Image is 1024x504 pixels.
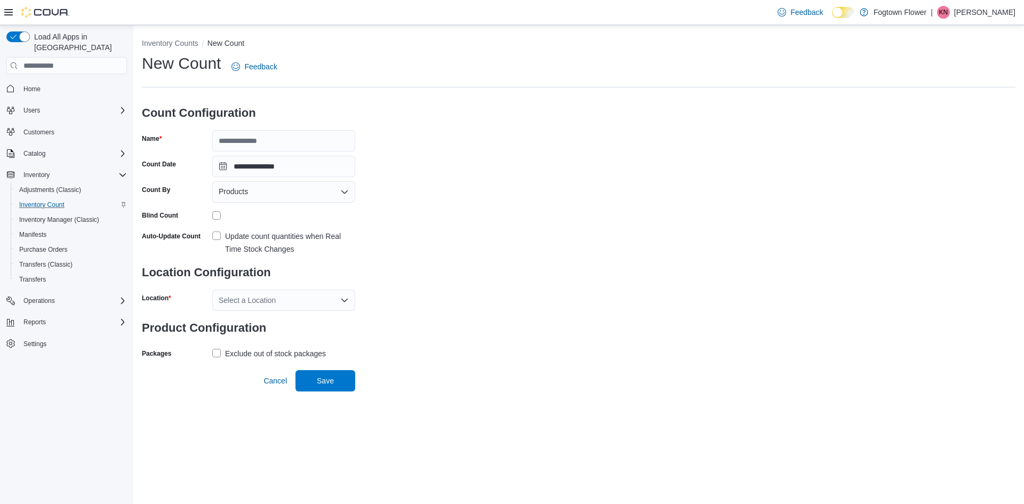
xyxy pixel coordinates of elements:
button: Inventory [2,167,131,182]
button: Users [19,104,44,117]
button: Save [295,370,355,391]
span: Manifests [19,230,46,239]
a: Transfers [15,273,50,286]
div: Update count quantities when Real Time Stock Changes [225,230,355,255]
a: Customers [19,126,59,139]
button: Inventory Counts [142,39,198,47]
button: Inventory Count [11,197,131,212]
h3: Count Configuration [142,96,355,130]
a: Transfers (Classic) [15,258,77,271]
span: Purchase Orders [15,243,127,256]
button: Operations [2,293,131,308]
p: [PERSON_NAME] [954,6,1015,19]
nav: An example of EuiBreadcrumbs [142,38,1015,51]
span: Feedback [244,61,277,72]
span: Home [23,85,41,93]
span: Inventory [19,169,127,181]
a: Manifests [15,228,51,241]
span: Inventory Manager (Classic) [19,215,99,224]
span: Products [219,185,248,198]
span: Customers [23,128,54,137]
span: Load All Apps in [GEOGRAPHIC_DATA] [30,31,127,53]
label: Packages [142,349,171,358]
a: Settings [19,338,51,350]
span: Adjustments (Classic) [19,186,81,194]
span: Settings [19,337,127,350]
label: Count Date [142,160,176,169]
h3: Location Configuration [142,255,355,290]
button: Manifests [11,227,131,242]
span: Inventory Manager (Classic) [15,213,127,226]
button: Catalog [2,146,131,161]
input: Dark Mode [832,7,854,18]
span: Inventory Count [19,201,65,209]
span: Catalog [19,147,127,160]
span: Inventory [23,171,50,179]
nav: Complex example [6,76,127,379]
div: Kevon Neiven [937,6,950,19]
label: Count By [142,186,170,194]
label: Name [142,134,162,143]
a: Feedback [227,56,281,77]
button: Inventory [19,169,54,181]
button: Operations [19,294,59,307]
p: | [931,6,933,19]
a: Home [19,83,45,95]
span: Reports [23,318,46,326]
a: Feedback [773,2,827,23]
a: Inventory Manager (Classic) [15,213,103,226]
button: Users [2,103,131,118]
span: KN [939,6,948,19]
a: Purchase Orders [15,243,72,256]
span: Catalog [23,149,45,158]
button: Open list of options [340,296,349,305]
a: Adjustments (Classic) [15,183,85,196]
button: Open list of options [340,188,349,196]
span: Transfers (Classic) [15,258,127,271]
span: Save [317,375,334,386]
button: Transfers [11,272,131,287]
a: Inventory Count [15,198,69,211]
button: Catalog [19,147,50,160]
div: Exclude out of stock packages [225,347,326,360]
span: Home [19,82,127,95]
button: Home [2,81,131,96]
button: New Count [207,39,244,47]
img: Cova [21,7,69,18]
span: Transfers (Classic) [19,260,73,269]
span: Users [19,104,127,117]
span: Customers [19,125,127,139]
span: Settings [23,340,46,348]
button: Customers [2,124,131,140]
button: Reports [19,316,50,329]
span: Manifests [15,228,127,241]
label: Auto-Update Count [142,232,201,241]
span: Reports [19,316,127,329]
button: Purchase Orders [11,242,131,257]
span: Cancel [263,375,287,386]
p: Fogtown Flower [874,6,927,19]
span: Inventory Count [15,198,127,211]
span: Adjustments (Classic) [15,183,127,196]
button: Inventory Manager (Classic) [11,212,131,227]
div: Blind Count [142,211,178,220]
button: Settings [2,336,131,351]
span: Operations [19,294,127,307]
span: Purchase Orders [19,245,68,254]
input: Press the down key to open a popover containing a calendar. [212,156,355,177]
button: Transfers (Classic) [11,257,131,272]
label: Location [142,294,171,302]
button: Adjustments (Classic) [11,182,131,197]
h3: Product Configuration [142,311,355,345]
span: Transfers [15,273,127,286]
span: Users [23,106,40,115]
button: Reports [2,315,131,330]
span: Transfers [19,275,46,284]
span: Feedback [790,7,823,18]
span: Operations [23,297,55,305]
h1: New Count [142,53,221,74]
button: Cancel [259,370,291,391]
